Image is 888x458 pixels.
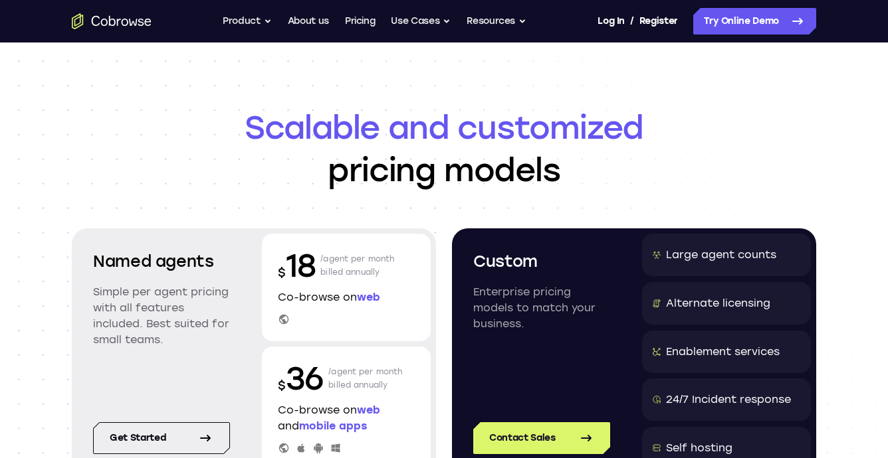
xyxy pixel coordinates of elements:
span: Scalable and customized [72,106,816,149]
span: mobile apps [299,420,367,432]
div: Enablement services [666,344,780,360]
p: Co-browse on [278,289,415,305]
a: Try Online Demo [693,8,816,35]
p: /agent per month billed annually [328,357,403,400]
span: web [357,404,380,416]
a: Contact Sales [473,422,610,454]
div: Self hosting [666,440,732,456]
span: $ [278,378,286,393]
a: Get started [93,422,230,454]
h2: Named agents [93,250,230,273]
a: Go to the home page [72,13,152,29]
h1: pricing models [72,106,816,191]
span: $ [278,266,286,280]
a: Log In [598,8,624,35]
p: 18 [278,244,315,287]
button: Use Cases [391,8,451,35]
div: Large agent counts [666,247,776,263]
p: 36 [278,357,323,400]
p: Co-browse on and [278,402,415,434]
button: Resources [467,8,526,35]
span: / [630,13,634,29]
a: Register [639,8,678,35]
p: Enterprise pricing models to match your business. [473,284,610,332]
div: 24/7 Incident response [666,392,791,408]
a: Pricing [345,8,376,35]
p: Simple per agent pricing with all features included. Best suited for small teams. [93,284,230,348]
p: /agent per month billed annually [320,244,395,287]
span: web [357,291,380,303]
div: Alternate licensing [666,295,770,311]
button: Product [223,8,272,35]
h2: Custom [473,250,610,273]
a: About us [288,8,329,35]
